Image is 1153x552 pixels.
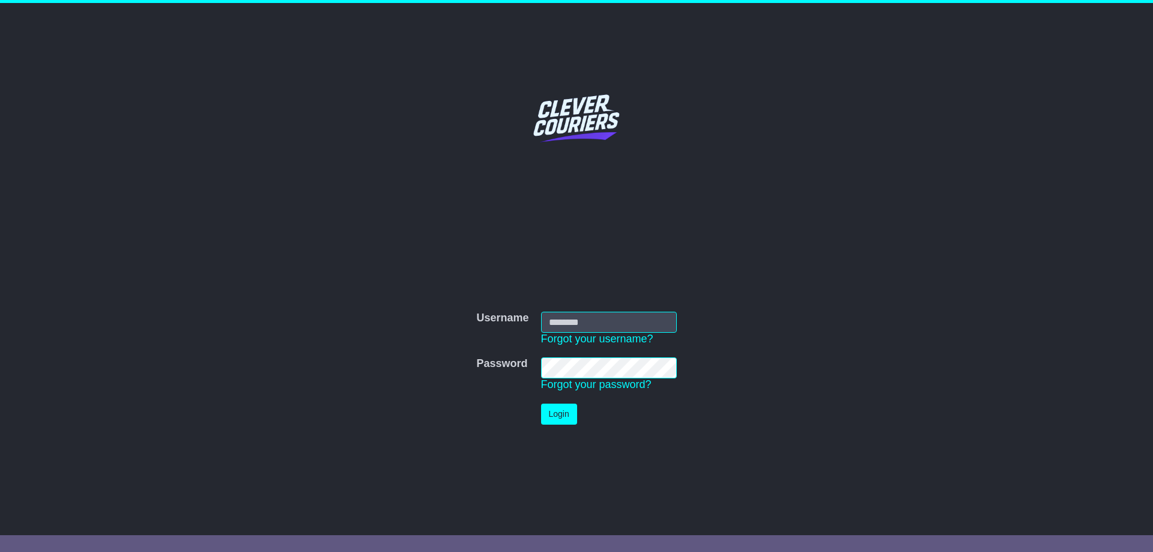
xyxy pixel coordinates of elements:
[476,357,527,371] label: Password
[525,67,628,169] img: Clever Couriers
[541,333,653,345] a: Forgot your username?
[541,378,652,390] a: Forgot your password?
[476,312,528,325] label: Username
[541,404,577,425] button: Login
